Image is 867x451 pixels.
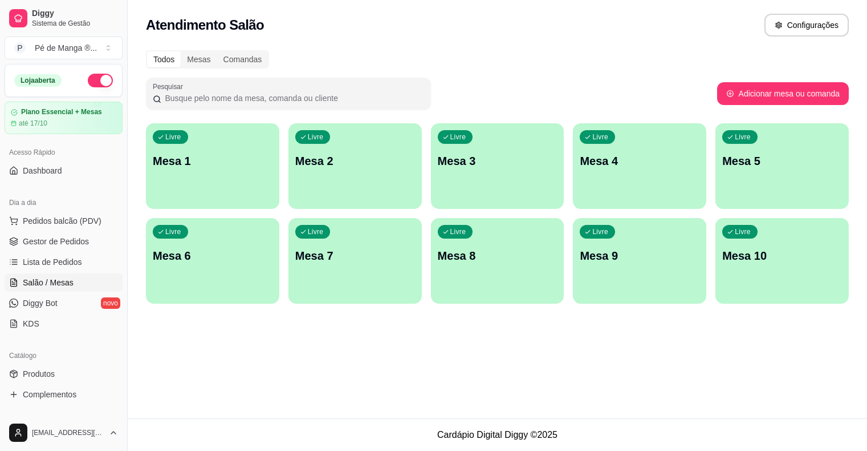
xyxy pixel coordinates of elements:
[580,248,699,264] p: Mesa 9
[5,162,123,180] a: Dashboard
[573,218,706,304] button: LivreMesa 9
[5,253,123,271] a: Lista de Pedidos
[450,132,466,142] p: Livre
[5,294,123,312] a: Diggy Botnovo
[35,42,97,54] div: Pé de Manga ® ...
[450,227,466,236] p: Livre
[5,194,123,212] div: Dia a dia
[23,236,89,247] span: Gestor de Pedidos
[23,389,76,400] span: Complementos
[153,153,272,169] p: Mesa 1
[217,51,268,67] div: Comandas
[592,132,608,142] p: Livre
[295,248,415,264] p: Mesa 7
[32,19,118,28] span: Sistema de Gestão
[5,5,123,32] a: DiggySistema de Gestão
[308,132,324,142] p: Livre
[23,277,74,288] span: Salão / Mesas
[722,153,842,169] p: Mesa 5
[5,37,123,59] button: Select a team
[14,74,62,87] div: Loja aberta
[295,153,415,169] p: Mesa 2
[308,227,324,236] p: Livre
[32,428,104,437] span: [EMAIL_ADDRESS][DOMAIN_NAME]
[146,218,279,304] button: LivreMesa 6
[715,123,849,209] button: LivreMesa 5
[5,143,123,162] div: Acesso Rápido
[153,248,272,264] p: Mesa 6
[32,9,118,19] span: Diggy
[580,153,699,169] p: Mesa 4
[288,218,422,304] button: LivreMesa 7
[23,256,82,268] span: Lista de Pedidos
[5,102,123,134] a: Plano Essencial + Mesasaté 17/10
[592,227,608,236] p: Livre
[438,153,557,169] p: Mesa 3
[735,132,751,142] p: Livre
[573,123,706,209] button: LivreMesa 4
[431,218,564,304] button: LivreMesa 8
[161,92,424,104] input: Pesquisar
[717,82,849,105] button: Adicionar mesa ou comanda
[23,297,58,309] span: Diggy Bot
[735,227,751,236] p: Livre
[438,248,557,264] p: Mesa 8
[5,347,123,365] div: Catálogo
[14,42,26,54] span: P
[23,318,39,329] span: KDS
[147,51,181,67] div: Todos
[23,165,62,176] span: Dashboard
[23,368,55,380] span: Produtos
[153,82,187,91] label: Pesquisar
[722,248,842,264] p: Mesa 10
[5,365,123,383] a: Produtos
[5,385,123,404] a: Complementos
[431,123,564,209] button: LivreMesa 3
[5,273,123,292] a: Salão / Mesas
[165,227,181,236] p: Livre
[764,14,849,37] button: Configurações
[715,218,849,304] button: LivreMesa 10
[5,232,123,251] a: Gestor de Pedidos
[146,123,279,209] button: LivreMesa 1
[19,119,47,128] article: até 17/10
[165,132,181,142] p: Livre
[146,16,264,34] h2: Atendimento Salão
[128,418,867,451] footer: Cardápio Digital Diggy © 2025
[23,215,101,227] span: Pedidos balcão (PDV)
[5,419,123,446] button: [EMAIL_ADDRESS][DOMAIN_NAME]
[5,212,123,230] button: Pedidos balcão (PDV)
[288,123,422,209] button: LivreMesa 2
[5,315,123,333] a: KDS
[21,108,102,116] article: Plano Essencial + Mesas
[88,74,113,87] button: Alterar Status
[181,51,217,67] div: Mesas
